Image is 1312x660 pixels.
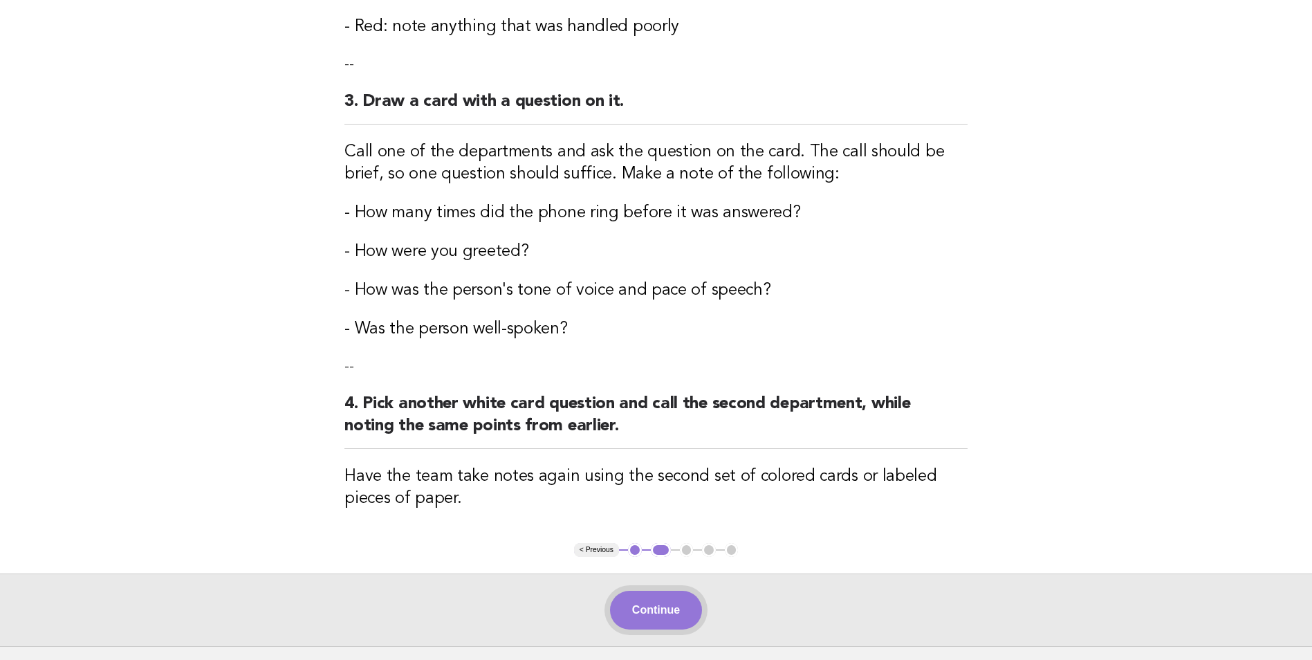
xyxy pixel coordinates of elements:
[344,16,968,38] h3: - Red: note anything that was handled poorly
[628,543,642,557] button: 1
[344,141,968,185] h3: Call one of the departments and ask the question on the card. The call should be brief, so one qu...
[651,543,671,557] button: 2
[344,393,968,449] h2: 4. Pick another white card question and call the second department, while noting the same points ...
[344,241,968,263] h3: - How were you greeted?
[344,91,968,125] h2: 3. Draw a card with a question on it.
[344,357,968,376] p: --
[344,466,968,510] h3: Have the team take notes again using the second set of colored cards or labeled pieces of paper.
[610,591,702,630] button: Continue
[344,202,968,224] h3: - How many times did the phone ring before it was answered?
[344,279,968,302] h3: - How was the person's tone of voice and pace of speech?
[574,543,619,557] button: < Previous
[344,55,968,74] p: --
[344,318,968,340] h3: - Was the person well-spoken?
